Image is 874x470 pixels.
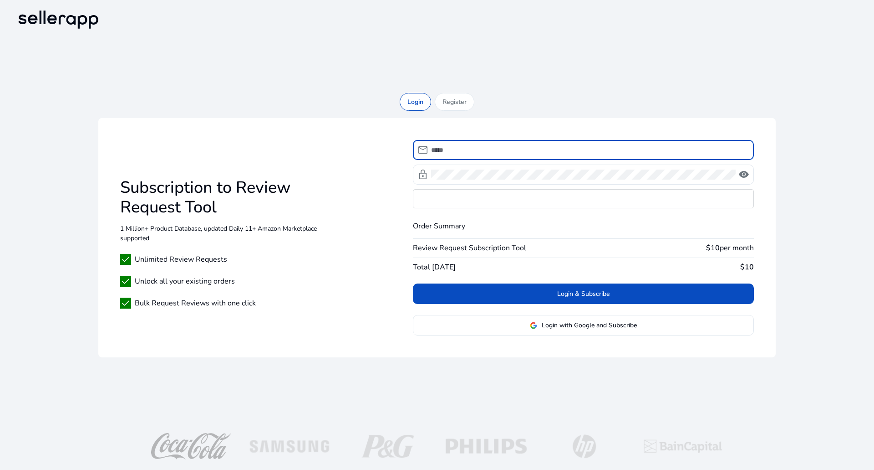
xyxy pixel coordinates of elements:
img: hp-logo-white.png [541,433,628,460]
img: baincapitalTopLogo.png [639,433,727,460]
span: lock [417,169,428,180]
span: Unlimited Review Requests [135,254,227,265]
span: check [120,298,131,309]
span: Login with Google and Subscribe [542,320,637,330]
h4: Order Summary [413,222,754,231]
span: mail [417,145,428,155]
span: Login & Subscribe [557,289,610,299]
span: per month [720,243,754,253]
span: check [120,276,131,287]
span: Unlock all your existing orders [135,276,235,287]
span: visibility [738,169,749,180]
iframe: Secure payment input frame [413,190,753,208]
img: google-logo.svg [530,322,537,329]
span: Bulk Request Reviews with one click [135,298,256,309]
b: $10 [706,243,720,253]
img: philips-logo-white.png [442,433,530,460]
span: Review Request Subscription Tool [413,243,526,253]
p: 1 Million+ Product Database, updated Daily 11+ Amazon Marketplace supported [120,224,347,243]
img: coca-cola-logo.png [147,433,235,460]
img: Samsung-logo-white.png [246,433,333,460]
b: $10 [740,262,754,272]
h1: Subscription to Review Request Tool [120,178,347,217]
span: check [120,254,131,265]
p: Register [442,97,467,107]
button: Login & Subscribe [413,284,754,304]
img: p-g-logo-white.png [344,433,432,460]
img: sellerapp-logo [15,7,102,32]
p: Login [407,97,423,107]
button: Login with Google and Subscribe [413,315,754,336]
span: Total [DATE] [413,262,456,273]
